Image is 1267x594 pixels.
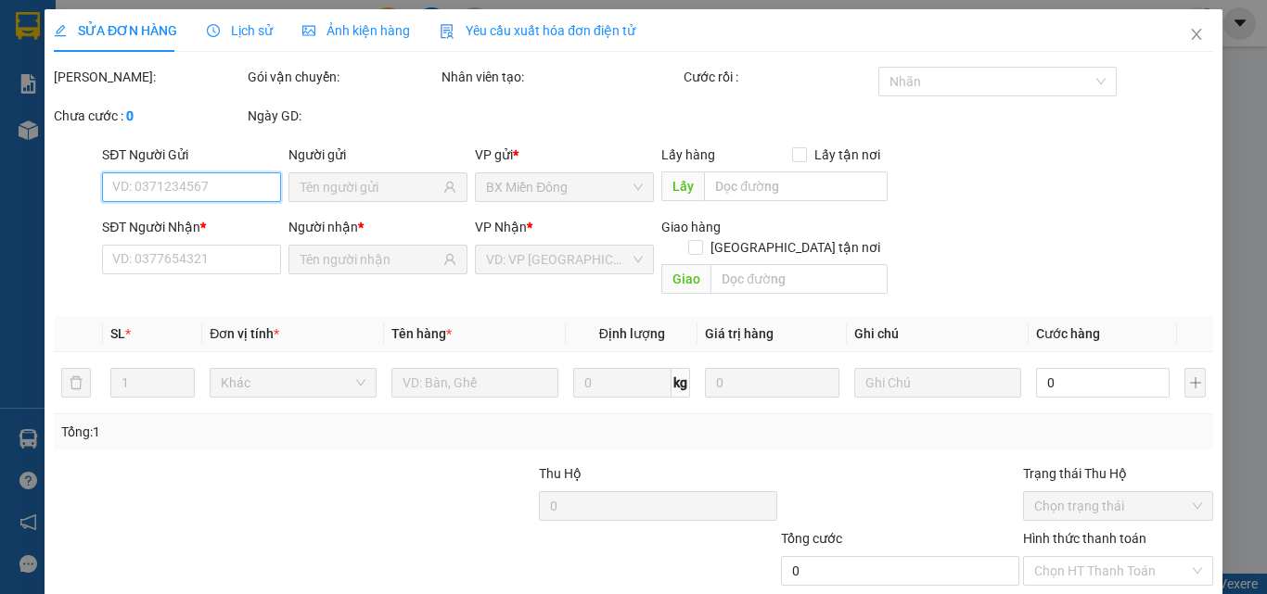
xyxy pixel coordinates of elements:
[207,23,273,38] span: Lịch sử
[486,173,643,201] span: BX Miền Đông
[1184,368,1206,398] button: plus
[684,67,874,87] div: Cước rồi :
[9,102,97,137] b: 339 Đinh Bộ Lĩnh, P26
[443,181,456,194] span: user
[248,106,438,126] div: Ngày GD:
[1023,463,1213,484] div: Trạng thái Thu Hộ
[475,145,654,165] div: VP gửi
[705,326,774,341] span: Giá trị hàng
[781,531,842,546] span: Tổng cước
[54,67,244,87] div: [PERSON_NAME]:
[1023,531,1146,546] label: Hình thức thanh toán
[661,220,721,234] span: Giao hàng
[210,326,279,341] span: Đơn vị tính
[702,237,887,258] span: [GEOGRAPHIC_DATA] tận nơi
[54,24,67,37] span: edit
[126,108,134,123] b: 0
[440,24,454,39] img: icon
[661,171,704,201] span: Lấy
[440,23,635,38] span: Yêu cầu xuất hóa đơn điện tử
[9,79,128,99] li: VP BX Miền Đông
[9,9,269,44] li: Cúc Tùng
[61,368,91,398] button: delete
[1171,9,1222,61] button: Close
[102,217,281,237] div: SĐT Người Nhận
[207,24,220,37] span: clock-circle
[1036,326,1100,341] span: Cước hàng
[54,23,177,38] span: SỬA ĐƠN HÀNG
[710,264,887,294] input: Dọc đường
[806,145,887,165] span: Lấy tận nơi
[847,316,1029,352] th: Ghi chú
[110,326,125,341] span: SL
[288,217,467,237] div: Người nhận
[248,67,438,87] div: Gói vận chuyển:
[443,253,456,266] span: user
[661,264,710,294] span: Giao
[102,145,281,165] div: SĐT Người Gửi
[391,368,558,398] input: VD: Bàn, Ghế
[661,147,715,162] span: Lấy hàng
[391,326,452,341] span: Tên hàng
[475,220,527,234] span: VP Nhận
[61,422,491,442] div: Tổng: 1
[1189,27,1204,42] span: close
[442,67,680,87] div: Nhân viên tạo:
[598,326,664,341] span: Định lượng
[221,369,365,397] span: Khác
[672,368,690,398] span: kg
[705,368,838,398] input: 0
[300,177,440,197] input: Tên người gửi
[128,79,247,140] li: VP BX Phía Nam [GEOGRAPHIC_DATA]
[854,368,1021,398] input: Ghi Chú
[54,106,244,126] div: Chưa cước :
[300,249,440,270] input: Tên người nhận
[302,24,315,37] span: picture
[302,23,410,38] span: Ảnh kiện hàng
[9,103,22,116] span: environment
[288,145,467,165] div: Người gửi
[538,466,581,481] span: Thu Hộ
[704,171,887,201] input: Dọc đường
[1034,492,1202,520] span: Chọn trạng thái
